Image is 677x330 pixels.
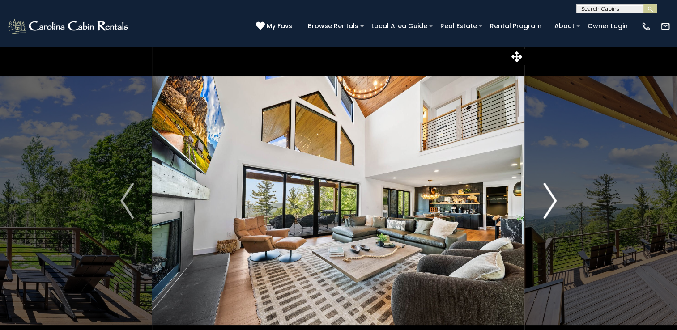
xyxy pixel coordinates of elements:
[303,19,363,33] a: Browse Rentals
[550,19,579,33] a: About
[120,183,134,219] img: arrow
[7,17,131,35] img: White-1-2.png
[543,183,557,219] img: arrow
[641,21,651,31] img: phone-regular-white.png
[436,19,481,33] a: Real Estate
[583,19,632,33] a: Owner Login
[367,19,432,33] a: Local Area Guide
[485,19,546,33] a: Rental Program
[267,21,292,31] span: My Favs
[256,21,294,31] a: My Favs
[660,21,670,31] img: mail-regular-white.png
